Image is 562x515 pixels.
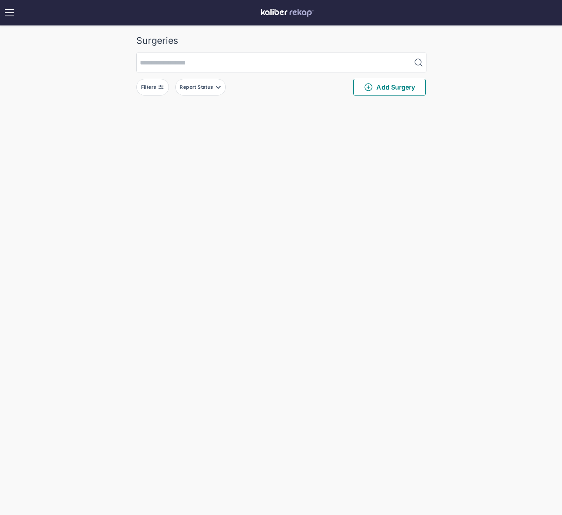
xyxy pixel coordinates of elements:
[261,9,314,17] img: kaliber labs logo
[136,79,169,96] button: Filters
[158,84,164,90] img: faders-horizontal-grey.d550dbda.svg
[215,84,221,90] img: filter-caret-down-grey.b3560631.svg
[3,6,16,19] img: open menu icon
[364,82,415,92] span: Add Surgery
[364,82,373,92] img: PlusCircleGreen.5fd88d77.svg
[136,35,426,46] div: Surgeries
[180,84,215,90] div: Report Status
[353,79,426,96] button: Add Surgery
[414,58,423,67] img: MagnifyingGlass.1dc66aab.svg
[175,79,226,96] button: Report Status
[141,84,158,90] div: Filters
